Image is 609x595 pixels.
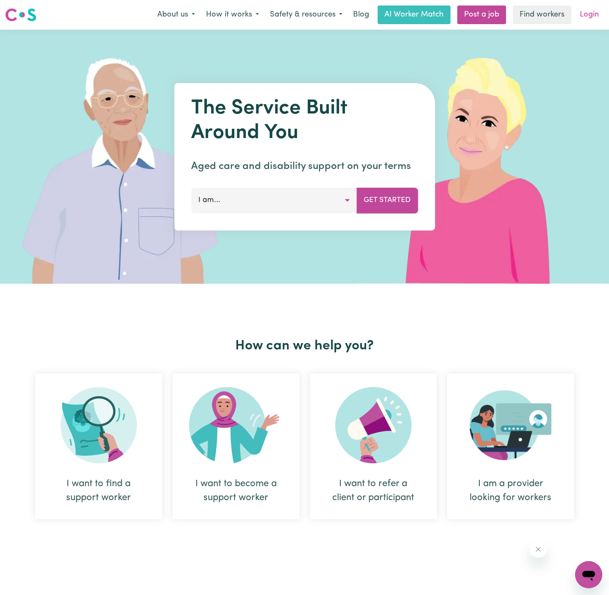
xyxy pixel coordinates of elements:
[30,338,579,354] h2: How can we help you?
[61,387,137,463] img: Search
[378,6,450,24] a: AI Worker Match
[530,541,547,558] iframe: Close message
[35,374,162,519] div: I want to find a support worker
[152,6,200,24] button: About us
[330,477,417,505] div: I want to refer a client or participant
[193,477,279,505] div: I want to become a support worker
[467,477,554,505] div: I am a provider looking for workers
[191,188,357,213] button: I am...
[513,6,571,24] a: Find workers
[575,561,602,588] iframe: Button to launch messaging window
[191,159,418,174] p: Aged care and disability support on your terms
[172,374,300,519] div: I want to become a support worker
[200,6,264,24] button: How it works
[5,6,51,13] span: Need any help?
[356,188,418,213] button: Get Started
[191,97,418,145] h1: The Service Built Around You
[189,387,283,463] img: Become Worker
[457,6,506,24] a: Post a job
[575,6,604,24] a: Login
[348,6,374,24] a: Blog
[335,387,412,463] img: Refer
[310,374,437,519] div: I want to refer a client or participant
[447,374,574,519] div: I am a provider looking for workers
[56,477,142,505] div: I want to find a support worker
[5,7,36,22] img: Careseekers logo
[264,6,348,24] button: Safety & resources
[5,5,36,25] a: Careseekers logo
[470,387,552,463] img: Provider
